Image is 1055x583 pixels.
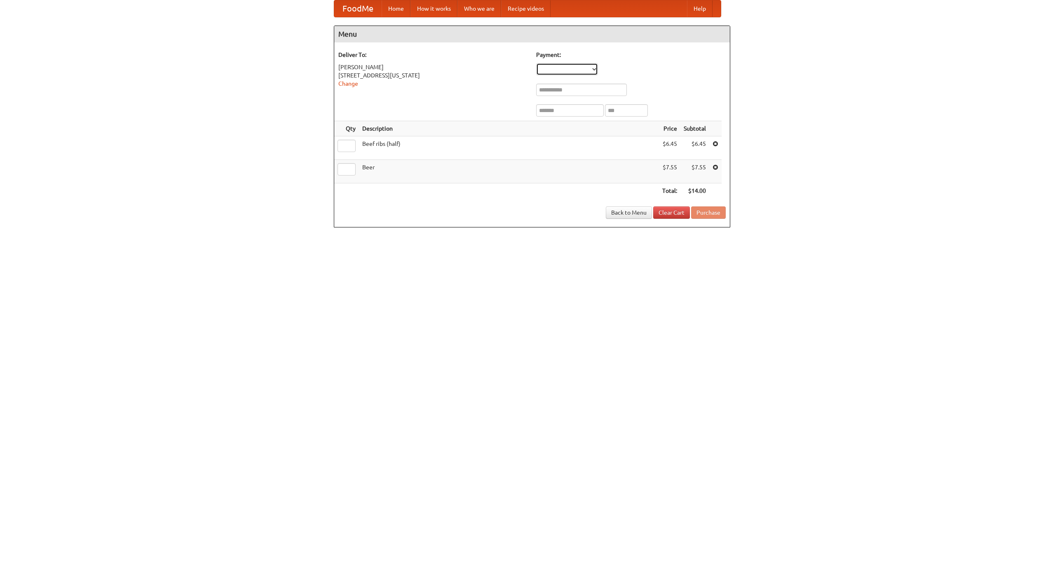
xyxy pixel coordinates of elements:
[659,121,680,136] th: Price
[338,51,528,59] h5: Deliver To:
[653,206,690,219] a: Clear Cart
[410,0,457,17] a: How it works
[338,80,358,87] a: Change
[680,136,709,160] td: $6.45
[334,0,382,17] a: FoodMe
[536,51,726,59] h5: Payment:
[359,121,659,136] th: Description
[680,160,709,183] td: $7.55
[359,160,659,183] td: Beer
[334,26,730,42] h4: Menu
[659,183,680,199] th: Total:
[457,0,501,17] a: Who we are
[680,121,709,136] th: Subtotal
[687,0,713,17] a: Help
[680,183,709,199] th: $14.00
[382,0,410,17] a: Home
[359,136,659,160] td: Beef ribs (half)
[501,0,551,17] a: Recipe videos
[691,206,726,219] button: Purchase
[338,71,528,80] div: [STREET_ADDRESS][US_STATE]
[659,160,680,183] td: $7.55
[606,206,652,219] a: Back to Menu
[334,121,359,136] th: Qty
[659,136,680,160] td: $6.45
[338,63,528,71] div: [PERSON_NAME]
